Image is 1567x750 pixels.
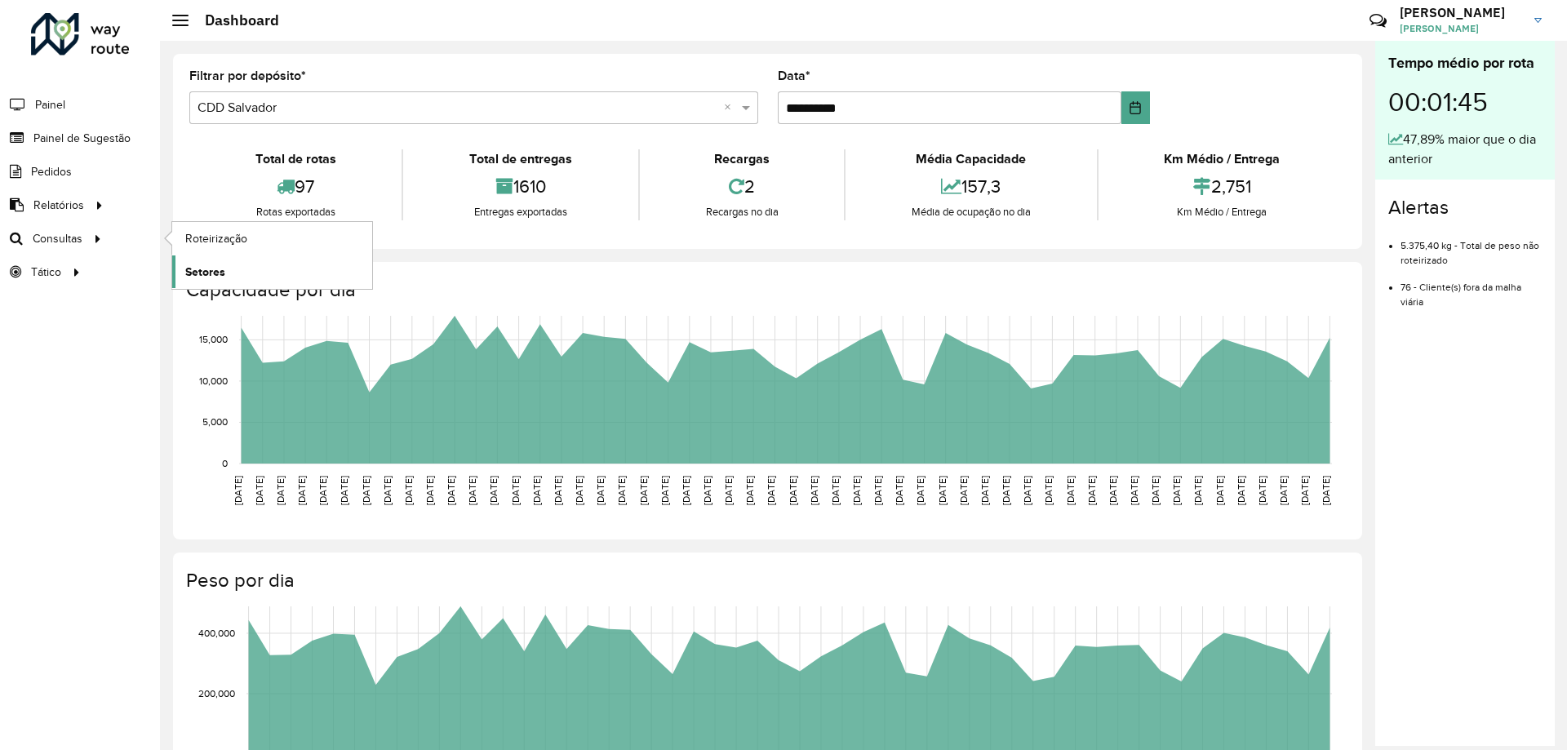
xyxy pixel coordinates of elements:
text: [DATE] [1214,476,1225,505]
label: Filtrar por depósito [189,66,306,86]
text: [DATE] [1257,476,1267,505]
text: [DATE] [296,476,307,505]
text: [DATE] [531,476,542,505]
text: [DATE] [1171,476,1182,505]
text: 15,000 [199,335,228,345]
text: [DATE] [424,476,435,505]
text: 0 [222,458,228,468]
text: [DATE] [1150,476,1161,505]
text: [DATE] [1108,476,1118,505]
text: [DATE] [339,476,349,505]
text: [DATE] [1299,476,1310,505]
span: Relatórios [33,197,84,214]
span: Consultas [33,230,82,247]
text: [DATE] [553,476,563,505]
li: 76 - Cliente(s) fora da malha viária [1401,268,1542,309]
text: [DATE] [616,476,627,505]
text: [DATE] [958,476,969,505]
text: [DATE] [361,476,371,505]
span: Clear all [724,98,738,118]
div: Tempo médio por rota [1388,52,1542,74]
span: Painel de Sugestão [33,130,131,147]
text: [DATE] [1022,476,1032,505]
text: [DATE] [467,476,477,505]
div: 2,751 [1103,169,1342,204]
text: [DATE] [1086,476,1097,505]
text: 400,000 [198,628,235,638]
div: 1610 [407,169,633,204]
text: [DATE] [659,476,670,505]
a: Roteirização [172,222,372,255]
div: Média de ocupação no dia [850,204,1092,220]
div: Total de rotas [193,149,397,169]
label: Data [778,66,810,86]
text: [DATE] [403,476,414,505]
text: 10,000 [199,375,228,386]
text: [DATE] [1065,476,1076,505]
text: [DATE] [872,476,883,505]
text: [DATE] [638,476,649,505]
span: Painel [35,96,65,113]
div: 97 [193,169,397,204]
text: [DATE] [1043,476,1054,505]
text: [DATE] [681,476,691,505]
text: [DATE] [744,476,755,505]
span: Roteirização [185,230,247,247]
text: [DATE] [275,476,286,505]
text: [DATE] [788,476,798,505]
text: [DATE] [1321,476,1331,505]
h4: Capacidade por dia [186,278,1346,302]
text: [DATE] [937,476,948,505]
span: Setores [185,264,225,281]
text: [DATE] [1192,476,1203,505]
span: Tático [31,264,61,281]
div: Km Médio / Entrega [1103,204,1342,220]
div: Total de entregas [407,149,633,169]
text: [DATE] [446,476,456,505]
text: [DATE] [488,476,499,505]
text: 5,000 [202,417,228,428]
a: Contato Rápido [1361,3,1396,38]
text: [DATE] [915,476,926,505]
h2: Dashboard [189,11,279,29]
text: [DATE] [254,476,264,505]
text: [DATE] [766,476,776,505]
div: 00:01:45 [1388,74,1542,130]
text: [DATE] [702,476,712,505]
div: 47,89% maior que o dia anterior [1388,130,1542,169]
h3: [PERSON_NAME] [1400,5,1522,20]
text: [DATE] [1129,476,1139,505]
text: [DATE] [723,476,734,505]
div: Média Capacidade [850,149,1092,169]
text: [DATE] [510,476,521,505]
text: [DATE] [979,476,990,505]
div: Entregas exportadas [407,204,633,220]
text: [DATE] [830,476,841,505]
div: Recargas no dia [644,204,840,220]
div: 157,3 [850,169,1092,204]
div: Rotas exportadas [193,204,397,220]
a: Setores [172,255,372,288]
text: [DATE] [233,476,243,505]
text: [DATE] [595,476,606,505]
text: [DATE] [382,476,393,505]
text: [DATE] [1278,476,1289,505]
h4: Peso por dia [186,569,1346,592]
text: 200,000 [198,688,235,699]
text: [DATE] [809,476,819,505]
span: [PERSON_NAME] [1400,21,1522,36]
text: [DATE] [1236,476,1246,505]
li: 5.375,40 kg - Total de peso não roteirizado [1401,226,1542,268]
text: [DATE] [851,476,862,505]
text: [DATE] [1001,476,1011,505]
span: Pedidos [31,163,72,180]
h4: Alertas [1388,196,1542,220]
text: [DATE] [574,476,584,505]
button: Choose Date [1121,91,1150,124]
text: [DATE] [317,476,328,505]
div: Km Médio / Entrega [1103,149,1342,169]
div: 2 [644,169,840,204]
text: [DATE] [894,476,904,505]
div: Recargas [644,149,840,169]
